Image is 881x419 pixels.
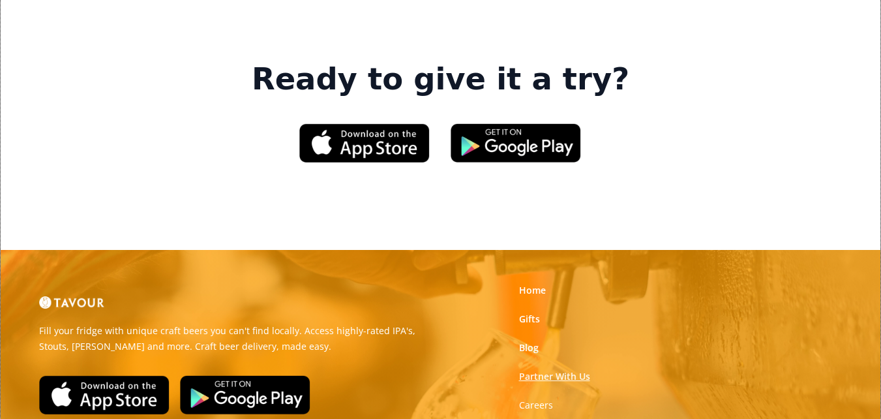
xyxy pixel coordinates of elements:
p: Fill your fridge with unique craft beers you can't find locally. Access highly-rated IPA's, Stout... [39,323,431,354]
a: Home [519,284,546,297]
a: Gifts [519,313,540,326]
a: Blog [519,341,539,354]
a: Partner With Us [519,370,590,383]
a: Careers [519,399,553,412]
strong: Ready to give it a try? [252,61,629,98]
